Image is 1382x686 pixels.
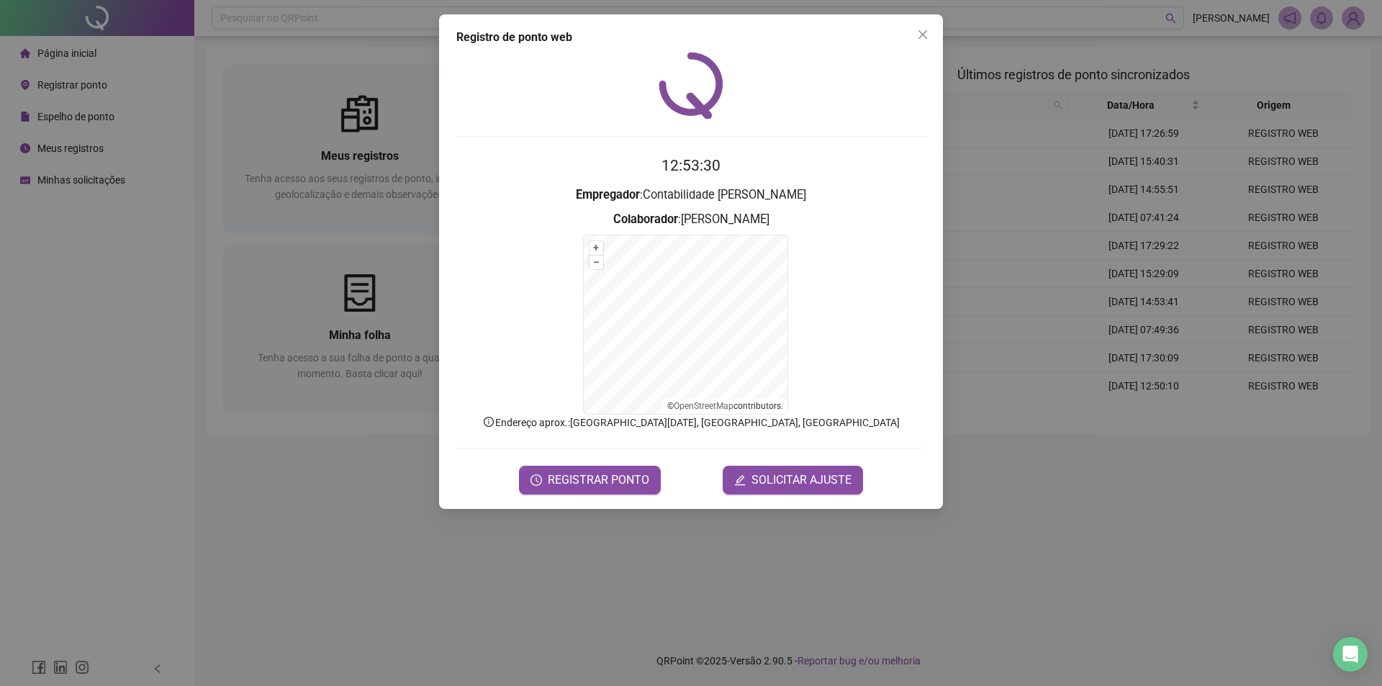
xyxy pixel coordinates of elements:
button: Close [911,23,934,46]
a: OpenStreetMap [674,401,733,411]
span: close [917,29,929,40]
img: QRPoint [659,52,723,119]
button: + [590,241,603,255]
p: Endereço aprox. : [GEOGRAPHIC_DATA][DATE], [GEOGRAPHIC_DATA], [GEOGRAPHIC_DATA] [456,415,926,430]
h3: : [PERSON_NAME] [456,210,926,229]
div: Open Intercom Messenger [1333,637,1368,672]
h3: : Contabilidade [PERSON_NAME] [456,186,926,204]
span: edit [734,474,746,486]
span: SOLICITAR AJUSTE [751,471,852,489]
button: REGISTRAR PONTO [519,466,661,495]
button: – [590,256,603,269]
div: Registro de ponto web [456,29,926,46]
strong: Empregador [576,188,640,202]
strong: Colaborador [613,212,678,226]
time: 12:53:30 [661,157,721,174]
li: © contributors. [667,401,783,411]
button: editSOLICITAR AJUSTE [723,466,863,495]
span: REGISTRAR PONTO [548,471,649,489]
span: info-circle [482,415,495,428]
span: clock-circle [530,474,542,486]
